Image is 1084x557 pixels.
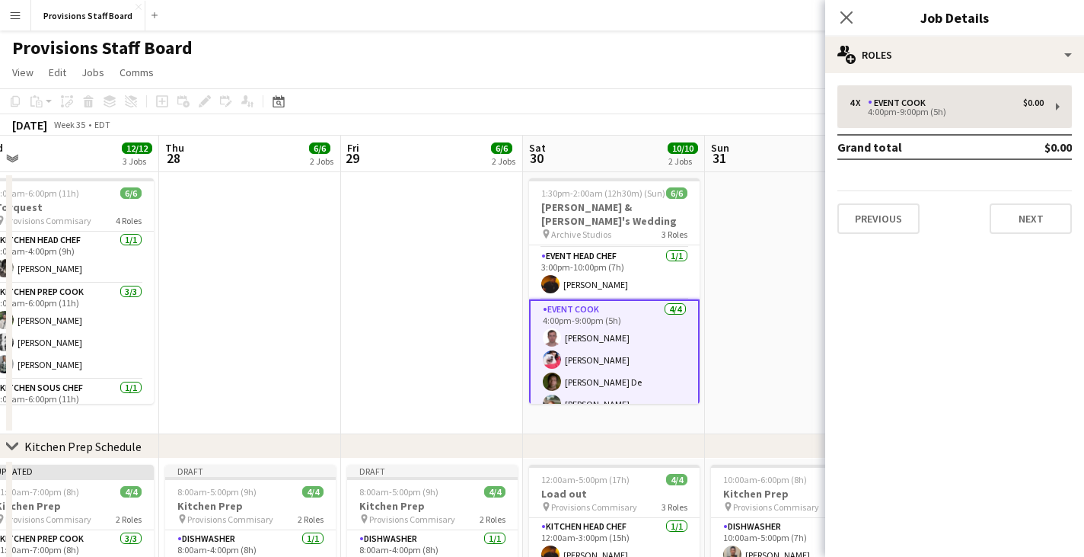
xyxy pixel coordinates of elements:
span: Edit [49,66,66,79]
span: 12:00am-5:00pm (17h) [541,474,630,485]
span: 2 Roles [298,514,324,525]
td: $0.00 [1000,135,1072,159]
a: Comms [113,62,160,82]
span: 28 [163,149,184,167]
span: Comms [120,66,154,79]
span: Archive Studios [551,229,611,240]
div: Draft [347,465,518,477]
span: Provisions Commisary [5,215,91,226]
span: 8:00am-5:00pm (9h) [359,486,438,498]
td: Grand total [837,135,1000,159]
span: 10/10 [668,142,698,154]
span: Provisions Commisary [187,514,273,525]
div: [DATE] [12,117,47,133]
span: View [12,66,33,79]
span: 2 Roles [116,514,142,525]
div: $0.00 [1023,98,1044,108]
span: 8:00am-5:00pm (9h) [177,486,257,498]
span: 12/12 [122,142,152,154]
div: 2 Jobs [668,155,697,167]
span: 4/4 [666,474,687,485]
span: 4 Roles [116,215,142,226]
span: Week 35 [50,119,88,130]
app-job-card: 1:30pm-2:00am (12h30m) (Sun)6/6[PERSON_NAME] & [PERSON_NAME]'s Wedding Archive Studios3 RolesCate... [529,178,700,404]
span: 1:30pm-2:00am (12h30m) (Sun) [541,187,665,199]
span: 6/6 [309,142,330,154]
div: Draft [165,465,336,477]
span: 6/6 [491,142,512,154]
span: Sat [529,141,546,155]
h3: Job Details [825,8,1084,27]
span: 4/4 [120,486,142,498]
span: Provisions Commisary [369,514,455,525]
span: 4/4 [484,486,505,498]
h3: Kitchen Prep [165,499,336,513]
span: 30 [527,149,546,167]
div: 2 Jobs [310,155,333,167]
span: 2 Roles [480,514,505,525]
span: 31 [709,149,729,167]
span: Sun [711,141,729,155]
span: 29 [345,149,359,167]
h3: [PERSON_NAME] & [PERSON_NAME]'s Wedding [529,200,700,228]
a: Edit [43,62,72,82]
span: Provisions Commisary [5,514,91,525]
h3: Kitchen Prep [711,487,882,501]
div: Roles [825,37,1084,73]
div: 2 Jobs [492,155,515,167]
span: 6/6 [120,187,142,199]
span: 3 Roles [662,229,687,240]
span: Thu [165,141,184,155]
div: Kitchen Prep Schedule [24,439,142,454]
span: 4/4 [302,486,324,498]
button: Provisions Staff Board [31,1,145,30]
h3: Load out [529,487,700,501]
h1: Provisions Staff Board [12,37,193,59]
span: Fri [347,141,359,155]
a: View [6,62,40,82]
button: Next [990,203,1072,234]
h3: Kitchen Prep [347,499,518,513]
div: Event Cook [868,98,932,108]
span: Provisions Commisary [733,501,819,513]
span: 10:00am-6:00pm (8h) [723,474,807,485]
app-card-role: Event Cook4/44:00pm-9:00pm (5h)[PERSON_NAME][PERSON_NAME][PERSON_NAME] De[PERSON_NAME] [529,299,700,421]
div: 4:00pm-9:00pm (5h) [850,108,1044,116]
span: Jobs [81,66,104,79]
span: 3 Roles [662,501,687,513]
div: EDT [94,119,110,130]
div: 4 x [850,98,868,108]
button: Previous [837,203,920,234]
div: 3 Jobs [123,155,151,167]
span: 6/6 [666,187,687,199]
a: Jobs [75,62,110,82]
span: Provisions Commisary [551,501,637,513]
app-card-role: Event Head Chef1/13:00pm-10:00pm (7h)[PERSON_NAME] [529,248,700,299]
